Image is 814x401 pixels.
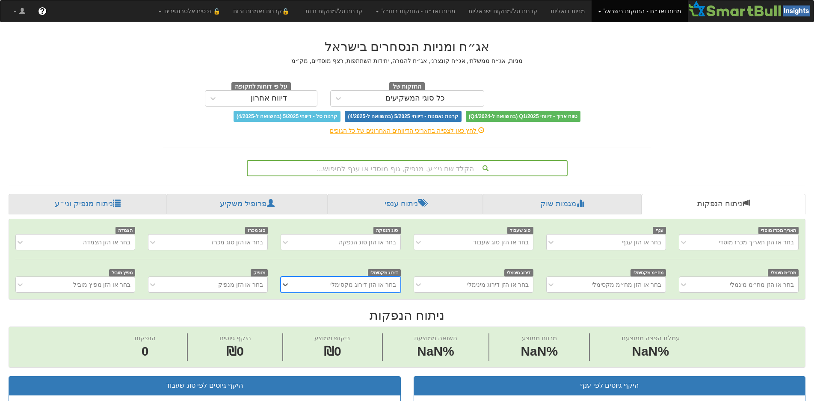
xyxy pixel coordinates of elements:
span: קרנות נאמנות - דיווחי 5/2025 (בהשוואה ל-4/2025) [345,111,461,122]
span: טווח ארוך - דיווחי Q1/2025 (בהשוואה ל-Q4/2024) [466,111,580,122]
span: NaN% [521,342,558,361]
a: מניות ואג״ח - החזקות בחו״ל [369,0,462,22]
div: בחר או הזן דירוג מינימלי [467,280,529,289]
a: קרנות סל/מחקות ישראליות [462,0,544,22]
span: מח״מ מקסימלי [630,269,666,276]
a: ניתוח הנפקות [642,194,805,214]
a: קרנות סל/מחקות זרות [299,0,369,22]
span: ענף [653,227,666,234]
div: כל סוגי המשקיעים [385,94,445,103]
span: ₪0 [226,344,244,358]
div: בחר או הזן מח״מ מינמלי [730,280,794,289]
span: מח״מ מינמלי [768,269,799,276]
a: מניות דואליות [544,0,592,22]
span: ₪0 [324,344,341,358]
span: NaN% [622,342,680,361]
span: תשואה ממוצעת [414,334,457,342]
span: הצמדה [115,227,136,234]
span: סוג מכרז [245,227,268,234]
span: היקף גיוסים [219,334,251,342]
a: מגמות שוק [483,194,642,214]
img: Smartbull [688,0,814,18]
span: ? [40,7,44,15]
span: מנפיק [251,269,268,276]
h5: מניות, אג״ח ממשלתי, אג״ח קונצרני, אג״ח להמרה, יחידות השתתפות, רצף מוסדיים, מק״מ [163,58,651,64]
span: סוג הנפקה [373,227,401,234]
span: דירוג מינימלי [504,269,533,276]
span: תאריך מכרז מוסדי [758,227,799,234]
a: פרופיל משקיע [167,194,328,214]
span: הנפקות [134,334,156,342]
div: בחר או הזן דירוג מקסימלי [330,280,396,289]
div: בחר או הזן מח״מ מקסימלי [592,280,661,289]
div: בחר או הזן סוג שעבוד [473,238,529,247]
span: על פי דוחות לתקופה [231,82,291,92]
span: החזקות של [389,82,425,92]
span: עמלת הפצה ממוצעת [622,334,680,342]
div: הקלד שם ני״ע, מנפיק, גוף מוסדי או ענף לחיפוש... [248,161,567,175]
div: בחר או הזן ענף [622,238,661,247]
div: בחר או הזן סוג מכרז [212,238,263,247]
a: ניתוח מנפיק וני״ע [9,194,167,214]
div: בחר או הזן סוג הנפקה [339,238,396,247]
h2: ניתוח הנפקות [9,308,805,322]
span: NaN% [414,342,457,361]
a: 🔒 נכסים אלטרנטיבים [152,0,227,22]
div: בחר או הזן תאריך מכרז מוסדי [719,238,794,247]
a: 🔒קרנות נאמנות זרות [227,0,299,22]
div: לחץ כאן לצפייה בתאריכי הדיווחים האחרונים של כל הגופים [157,126,657,135]
span: מפיץ מוביל [109,269,136,276]
span: 0 [134,342,156,361]
a: ? [32,0,53,22]
div: היקף גיוסים לפי ענף [420,381,799,391]
span: מרווח ממוצע [522,334,557,342]
span: סוג שעבוד [507,227,533,234]
div: דיווח אחרון [251,94,287,103]
div: בחר או הזן מפיץ מוביל [73,280,131,289]
div: בחר או הזן מנפיק [218,280,263,289]
a: מניות ואג״ח - החזקות בישראל [592,0,688,22]
div: היקף גיוסים לפי סוג שעבוד [15,381,394,391]
h2: אג״ח ומניות הנסחרים בישראל [163,39,651,53]
div: בחר או הזן הצמדה [83,238,131,247]
span: דירוג מקסימלי [368,269,401,276]
span: קרנות סל - דיווחי 5/2025 (בהשוואה ל-4/2025) [234,111,340,122]
span: ביקוש ממוצע [314,334,350,342]
a: ניתוח ענפי [328,194,483,214]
